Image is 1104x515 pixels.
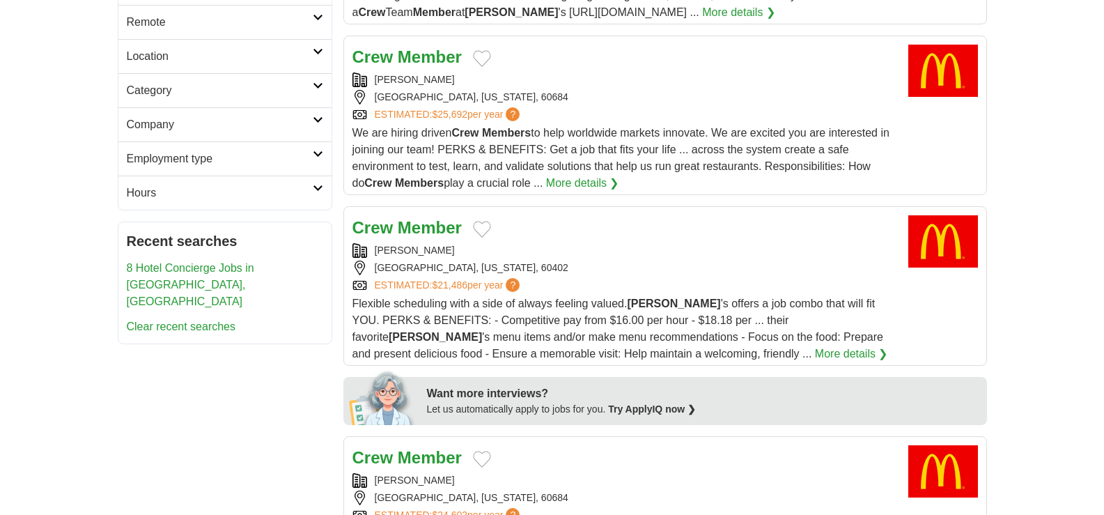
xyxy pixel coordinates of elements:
[352,261,897,275] div: [GEOGRAPHIC_DATA], [US_STATE], 60402
[608,403,696,415] a: Try ApplyIQ now ❯
[375,245,455,256] a: [PERSON_NAME]
[413,6,456,18] strong: Member
[352,298,883,360] span: Flexible scheduling with a side of always feeling valued. 's offers a job combo that will fit YOU...
[627,298,720,309] strong: [PERSON_NAME]
[352,448,462,467] a: Crew Member
[127,116,313,133] h2: Company
[118,176,332,210] a: Hours
[427,385,979,402] div: Want more interviews?
[506,107,520,121] span: ?
[118,107,332,141] a: Company
[473,50,491,67] button: Add to favorite jobs
[352,448,394,467] strong: Crew
[352,90,897,105] div: [GEOGRAPHIC_DATA], [US_STATE], 60684
[358,6,385,18] strong: Crew
[465,6,558,18] strong: [PERSON_NAME]
[427,402,979,417] div: Let us automatically apply to jobs for you.
[118,5,332,39] a: Remote
[127,48,313,65] h2: Location
[395,177,444,189] strong: Members
[815,346,888,362] a: More details ❯
[127,82,313,99] h2: Category
[118,141,332,176] a: Employment type
[352,218,394,237] strong: Crew
[432,109,467,120] span: $25,692
[451,127,479,139] strong: Crew
[127,151,313,167] h2: Employment type
[702,4,775,21] a: More details ❯
[908,445,978,498] img: McDonald's logo
[364,177,391,189] strong: Crew
[352,127,889,189] span: We are hiring driven to help worldwide markets innovate. We are excited you are interested in joi...
[352,218,462,237] a: Crew Member
[398,47,462,66] strong: Member
[546,175,619,192] a: More details ❯
[352,47,462,66] a: Crew Member
[482,127,531,139] strong: Members
[908,215,978,268] img: McDonald's logo
[398,448,462,467] strong: Member
[118,39,332,73] a: Location
[127,321,236,332] a: Clear recent searches
[375,74,455,85] a: [PERSON_NAME]
[506,278,520,292] span: ?
[127,185,313,201] h2: Hours
[473,451,491,468] button: Add to favorite jobs
[473,221,491,238] button: Add to favorite jobs
[127,14,313,31] h2: Remote
[432,279,467,291] span: $21,486
[127,262,254,307] a: 8 Hotel Concierge Jobs in [GEOGRAPHIC_DATA], [GEOGRAPHIC_DATA]
[127,231,323,252] h2: Recent searches
[352,47,394,66] strong: Crew
[398,218,462,237] strong: Member
[118,73,332,107] a: Category
[375,107,523,122] a: ESTIMATED:$25,692per year?
[389,331,482,343] strong: [PERSON_NAME]
[349,369,417,425] img: apply-iq-scientist.png
[375,278,523,293] a: ESTIMATED:$21,486per year?
[908,45,978,97] img: McDonald's logo
[352,491,897,505] div: [GEOGRAPHIC_DATA], [US_STATE], 60684
[375,475,455,486] a: [PERSON_NAME]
